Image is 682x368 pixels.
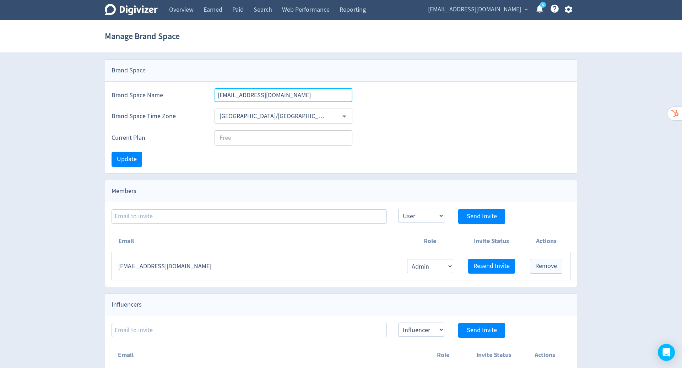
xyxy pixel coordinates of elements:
[105,180,577,202] div: Members
[428,4,521,15] span: [EMAIL_ADDRESS][DOMAIN_NAME]
[535,263,557,269] span: Remove
[469,344,520,366] th: Invite Status
[112,133,203,142] label: Current Plan
[467,327,497,334] span: Send Invite
[458,209,505,224] button: Send Invite
[519,344,570,366] th: Actions
[458,323,505,338] button: Send Invite
[473,263,510,269] span: Resend Invite
[112,152,142,167] button: Update
[658,344,675,361] div: Open Intercom Messenger
[112,112,203,121] label: Brand Space Time Zone
[522,230,570,252] th: Actions
[112,252,400,280] td: [EMAIL_ADDRESS][DOMAIN_NAME]
[523,6,529,13] span: expand_more
[542,2,544,7] text: 5
[426,4,530,15] button: [EMAIL_ADDRESS][DOMAIN_NAME]
[339,111,350,122] button: Open
[215,88,352,102] input: Brand Space
[105,25,180,48] h1: Manage Brand Space
[105,294,577,316] div: Influencers
[461,230,523,252] th: Invite Status
[112,209,387,224] input: Email to invite
[417,344,469,366] th: Role
[105,60,577,82] div: Brand Space
[112,344,417,366] th: Email
[530,259,562,274] button: Remove
[217,111,329,122] input: Select Timezone
[117,156,137,163] span: Update
[467,213,497,220] span: Send Invite
[540,2,546,8] a: 5
[468,259,515,274] button: Resend Invite
[112,230,400,252] th: Email
[112,323,387,337] input: Email to invite
[400,230,461,252] th: Role
[112,91,203,100] label: Brand Space Name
